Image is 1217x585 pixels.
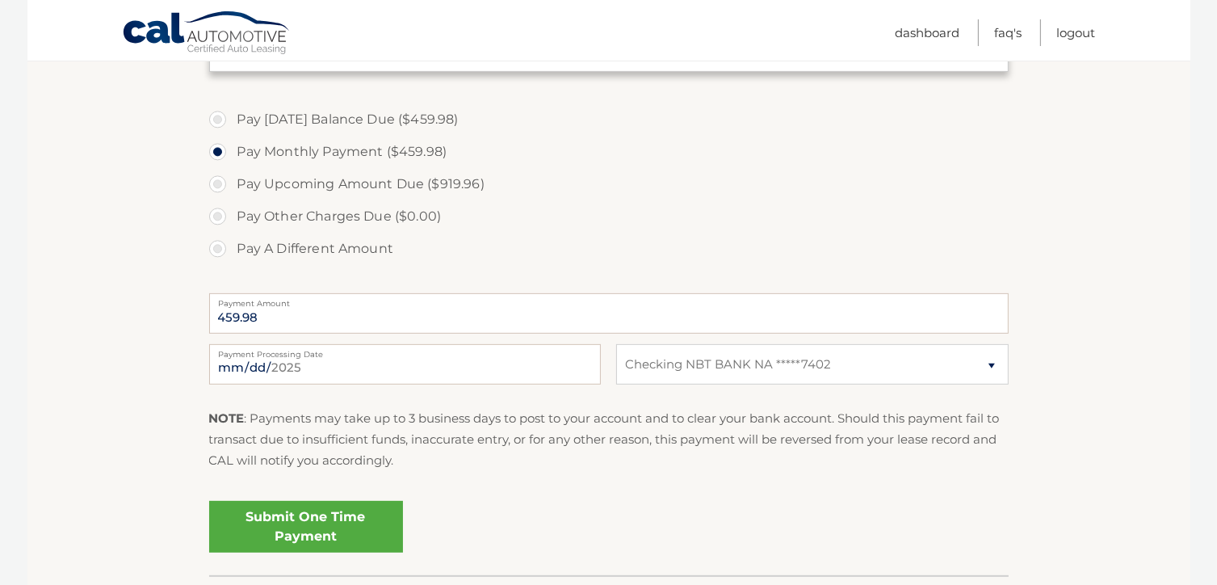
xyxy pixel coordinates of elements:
[896,19,960,46] a: Dashboard
[209,200,1009,233] label: Pay Other Charges Due ($0.00)
[209,293,1009,306] label: Payment Amount
[209,410,245,426] strong: NOTE
[209,501,403,553] a: Submit One Time Payment
[209,168,1009,200] label: Pay Upcoming Amount Due ($919.96)
[1057,19,1096,46] a: Logout
[209,408,1009,472] p: : Payments may take up to 3 business days to post to your account and to clear your bank account....
[209,136,1009,168] label: Pay Monthly Payment ($459.98)
[209,103,1009,136] label: Pay [DATE] Balance Due ($459.98)
[995,19,1022,46] a: FAQ's
[122,11,292,57] a: Cal Automotive
[209,233,1009,265] label: Pay A Different Amount
[209,293,1009,334] input: Payment Amount
[209,344,601,357] label: Payment Processing Date
[209,344,601,385] input: Payment Date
